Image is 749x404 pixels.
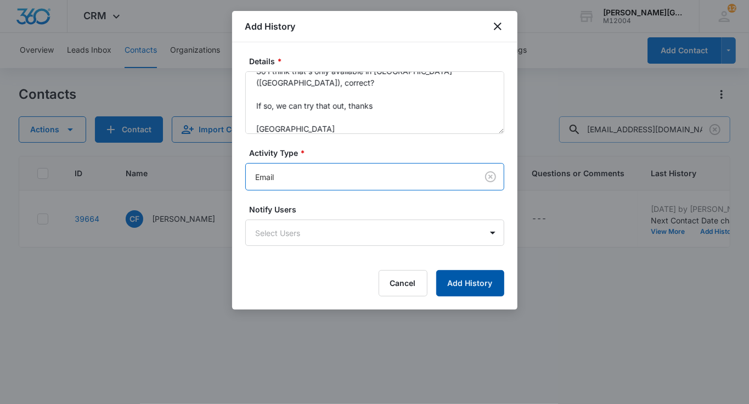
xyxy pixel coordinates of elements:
button: Add History [436,270,504,296]
h1: Add History [245,20,296,33]
button: close [491,20,504,33]
label: Notify Users [250,204,509,215]
textarea: Thanks for the follow-up, [PERSON_NAME]! Ye. h, [PERSON_NAME] had a good time and coach [PERSON_N... [245,71,504,134]
button: Cancel [379,270,427,296]
button: Clear [482,168,499,186]
label: Activity Type [250,147,509,159]
label: Details [250,55,509,67]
